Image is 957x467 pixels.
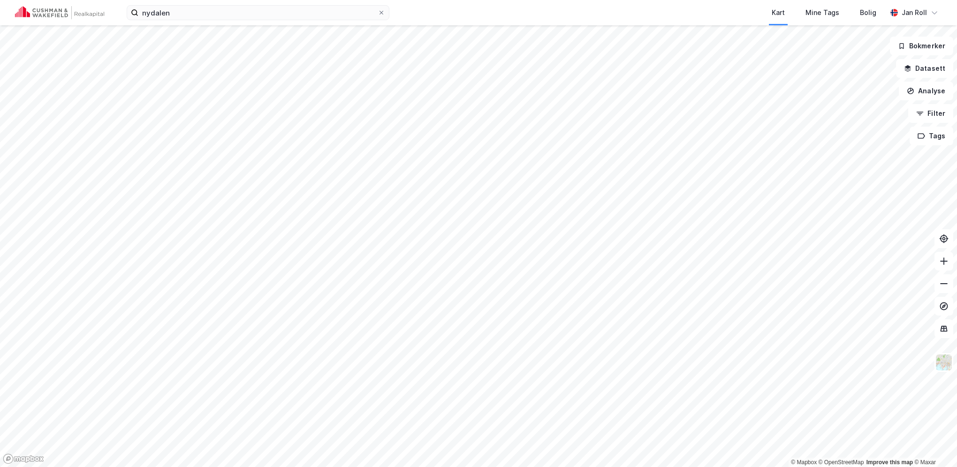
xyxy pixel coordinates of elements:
button: Bokmerker [890,37,953,55]
img: Z [935,354,953,371]
button: Datasett [896,59,953,78]
div: Kart [772,7,785,18]
a: OpenStreetMap [819,459,864,466]
input: Søk på adresse, matrikkel, gårdeiere, leietakere eller personer [138,6,378,20]
button: Tags [910,127,953,145]
div: Bolig [860,7,876,18]
div: Mine Tags [805,7,839,18]
button: Analyse [899,82,953,100]
button: Filter [908,104,953,123]
div: Kontrollprogram for chat [910,422,957,467]
img: cushman-wakefield-realkapital-logo.202ea83816669bd177139c58696a8fa1.svg [15,6,104,19]
a: Improve this map [866,459,913,466]
a: Mapbox homepage [3,453,44,464]
div: Jan Roll [902,7,927,18]
a: Mapbox [791,459,817,466]
iframe: Chat Widget [910,422,957,467]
